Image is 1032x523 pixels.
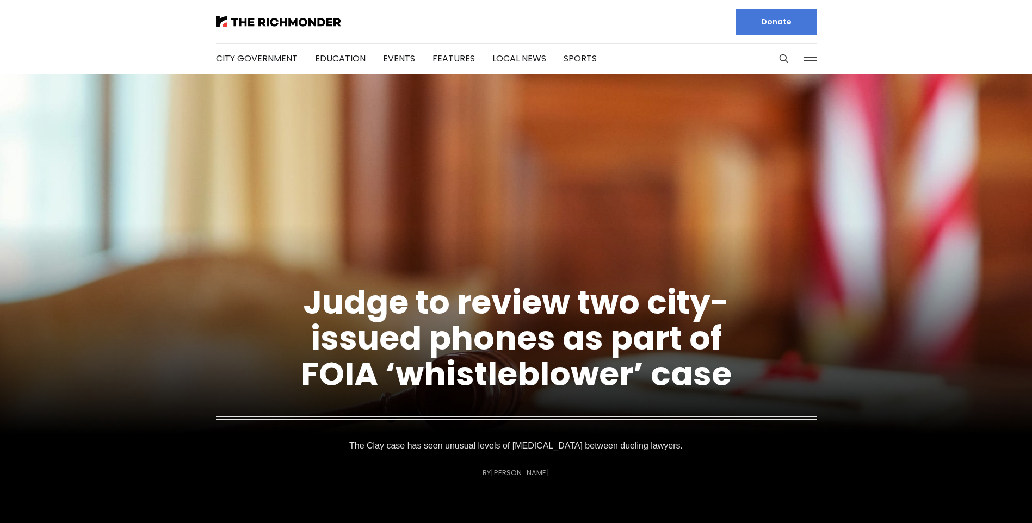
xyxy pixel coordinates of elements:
a: Features [432,52,475,65]
a: Judge to review two city-issued phones as part of FOIA ‘whistleblower’ case [301,279,732,397]
iframe: portal-trigger [940,470,1032,523]
div: By [483,469,549,477]
a: Local News [492,52,546,65]
a: Sports [564,52,597,65]
img: The Richmonder [216,16,341,27]
a: Education [315,52,366,65]
a: Donate [736,9,817,35]
a: Events [383,52,415,65]
p: The Clay case has seen unusual levels of [MEDICAL_DATA] between dueling lawyers. [348,438,684,453]
a: City Government [216,52,298,65]
button: Search this site [776,51,792,67]
a: [PERSON_NAME] [491,468,549,478]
